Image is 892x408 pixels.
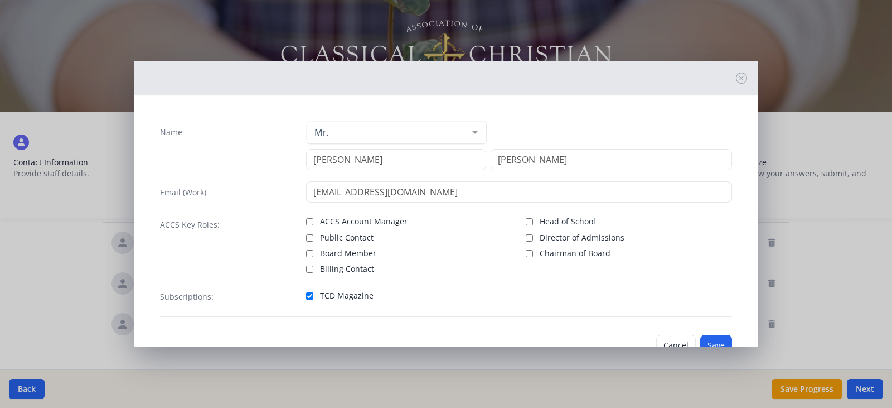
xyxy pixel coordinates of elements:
span: Head of School [540,216,595,227]
span: Mr. [312,127,464,138]
span: Public Contact [320,232,374,243]
input: Public Contact [306,234,313,242]
span: Board Member [320,248,376,259]
label: Email (Work) [160,187,206,198]
label: ACCS Key Roles: [160,219,220,231]
input: TCD Magazine [306,292,313,300]
span: ACCS Account Manager [320,216,408,227]
span: Chairman of Board [540,248,610,259]
input: First Name [306,149,486,170]
button: Cancel [656,335,696,356]
label: Name [160,127,182,138]
span: Director of Admissions [540,232,624,243]
input: ACCS Account Manager [306,218,313,225]
input: Billing Contact [306,266,313,273]
input: Chairman of Board [526,250,533,257]
input: Last Name [491,149,732,170]
span: TCD Magazine [320,290,374,301]
button: Save [700,335,732,356]
span: Billing Contact [320,263,374,275]
label: Subscriptions: [160,291,214,303]
input: Board Member [306,250,313,257]
input: Head of School [526,218,533,225]
input: contact@site.com [306,181,733,203]
input: Director of Admissions [526,234,533,242]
